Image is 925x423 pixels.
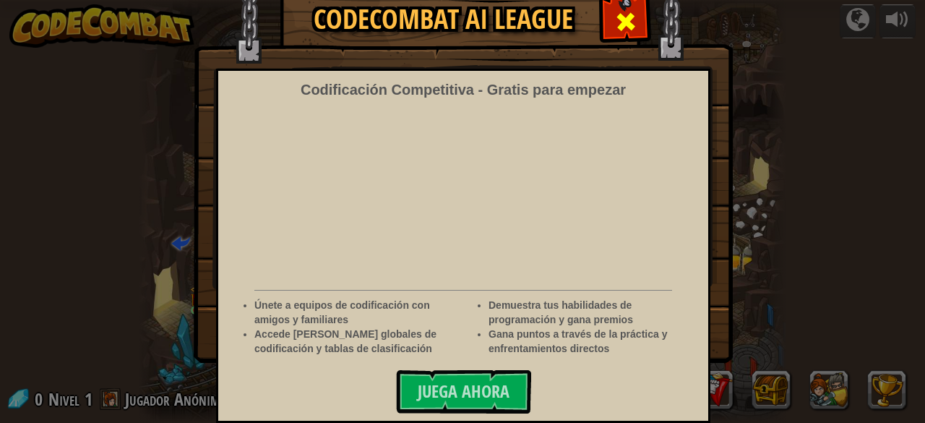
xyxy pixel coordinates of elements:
div: Codificación Competitiva - Gratis para empezar [301,80,626,101]
span: Juega ahora [418,380,509,403]
h1: CodeCombat AI League [295,4,591,35]
li: Accede [PERSON_NAME] globales de codificación y tablas de clasificación [254,327,467,356]
li: Únete a equipos de codificación con amigos y familiares [254,298,467,327]
button: Juega ahora [396,370,531,414]
li: Gana puntos a través de la práctica y enfrentamientos directos [489,327,701,356]
li: Demuestra tus habilidades de programación y gana premios [489,298,701,327]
